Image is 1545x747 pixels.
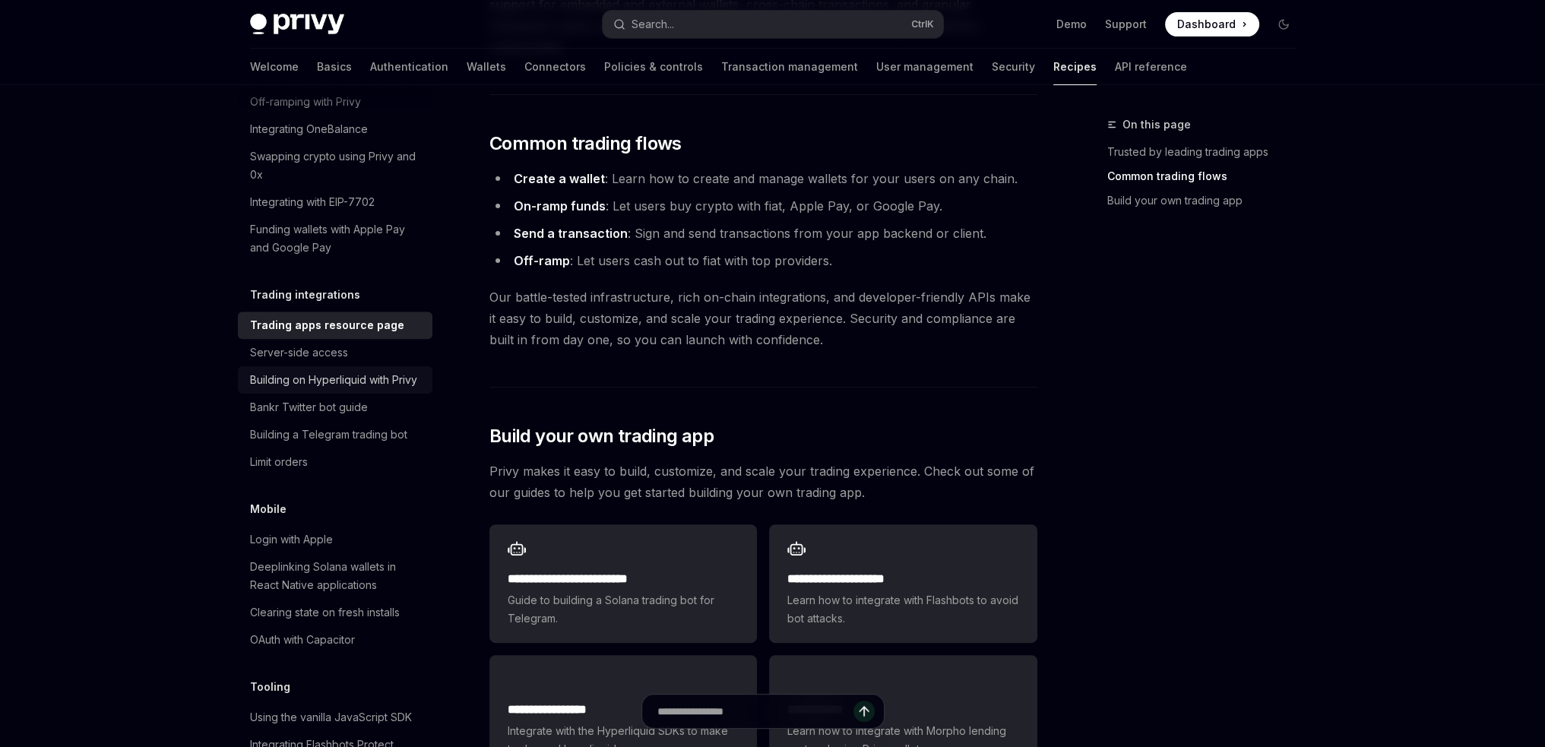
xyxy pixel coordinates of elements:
div: Login with Apple [250,530,333,549]
div: Deeplinking Solana wallets in React Native applications [250,558,423,594]
div: OAuth with Capacitor [250,631,355,649]
span: Our battle-tested infrastructure, rich on-chain integrations, and developer-friendly APIs make it... [489,286,1037,350]
div: Clearing state on fresh installs [250,603,400,622]
div: Swapping crypto using Privy and 0x [250,147,423,184]
span: Ctrl K [911,18,934,30]
a: Trusted by leading trading apps [1107,140,1308,164]
div: Integrating with EIP-7702 [250,193,375,211]
h5: Mobile [250,500,287,518]
a: Authentication [370,49,448,85]
li: : Let users cash out to fiat with top providers. [489,250,1037,271]
a: Create a wallet [514,171,605,187]
a: User management [876,49,974,85]
a: Funding wallets with Apple Pay and Google Pay [238,216,432,261]
div: Using the vanilla JavaScript SDK [250,708,412,726]
div: Funding wallets with Apple Pay and Google Pay [250,220,423,257]
a: Dashboard [1165,12,1259,36]
a: Building on Hyperliquid with Privy [238,366,432,394]
a: Security [992,49,1035,85]
a: Transaction management [721,49,858,85]
span: Privy makes it easy to build, customize, and scale your trading experience. Check out some of our... [489,461,1037,503]
div: Limit orders [250,453,308,471]
div: Building a Telegram trading bot [250,426,407,444]
a: Basics [317,49,352,85]
li: : Learn how to create and manage wallets for your users on any chain. [489,168,1037,189]
span: Common trading flows [489,131,682,156]
a: Support [1105,17,1147,32]
a: Welcome [250,49,299,85]
div: Trading apps resource page [250,316,404,334]
a: Off-ramp [514,253,570,269]
h5: Tooling [250,678,290,696]
a: Deeplinking Solana wallets in React Native applications [238,553,432,599]
div: Bankr Twitter bot guide [250,398,368,416]
a: Using the vanilla JavaScript SDK [238,704,432,731]
a: Demo [1056,17,1087,32]
li: : Let users buy crypto with fiat, Apple Pay, or Google Pay. [489,195,1037,217]
a: Send a transaction [514,226,628,242]
span: Build your own trading app [489,424,714,448]
span: Dashboard [1177,17,1236,32]
a: Trading apps resource page [238,312,432,339]
li: : Sign and send transactions from your app backend or client. [489,223,1037,244]
a: Build your own trading app [1107,188,1308,213]
a: Policies & controls [604,49,703,85]
a: Limit orders [238,448,432,476]
a: Building a Telegram trading bot [238,421,432,448]
a: Swapping crypto using Privy and 0x [238,143,432,188]
a: Server-side access [238,339,432,366]
a: On-ramp funds [514,198,606,214]
img: dark logo [250,14,344,35]
a: Login with Apple [238,526,432,553]
a: Bankr Twitter bot guide [238,394,432,421]
button: Send message [853,701,875,722]
a: OAuth with Capacitor [238,626,432,654]
a: Connectors [524,49,586,85]
a: Wallets [467,49,506,85]
a: Integrating OneBalance [238,116,432,143]
a: Common trading flows [1107,164,1308,188]
div: Server-side access [250,343,348,362]
a: Recipes [1053,49,1097,85]
span: On this page [1122,116,1191,134]
span: Guide to building a Solana trading bot for Telegram. [508,591,739,628]
button: Search...CtrlK [603,11,943,38]
div: Integrating OneBalance [250,120,368,138]
button: Toggle dark mode [1271,12,1296,36]
span: Learn how to integrate with Flashbots to avoid bot attacks. [787,591,1018,628]
a: API reference [1115,49,1187,85]
div: Search... [632,15,674,33]
a: Clearing state on fresh installs [238,599,432,626]
h5: Trading integrations [250,286,360,304]
div: Building on Hyperliquid with Privy [250,371,417,389]
a: Integrating with EIP-7702 [238,188,432,216]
